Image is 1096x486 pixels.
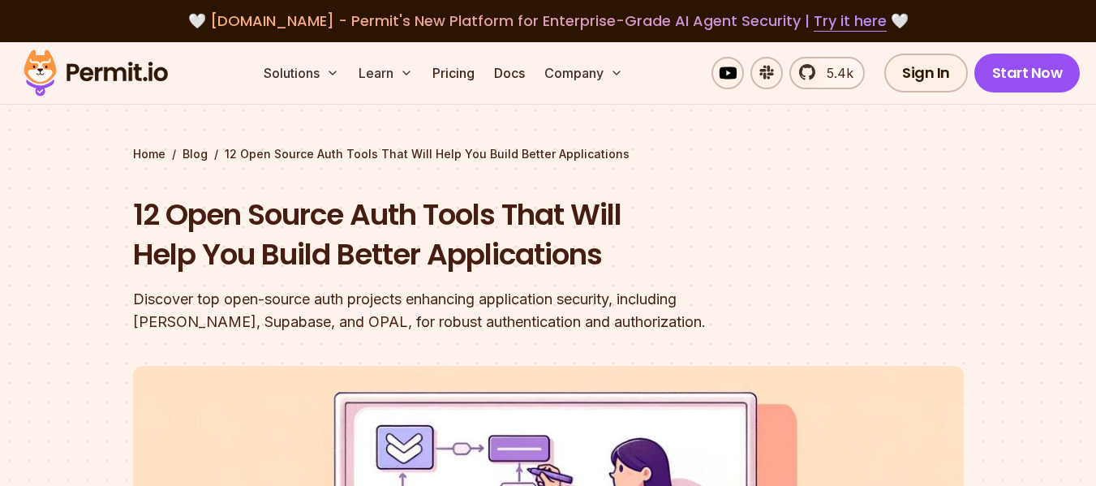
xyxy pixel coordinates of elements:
div: 🤍 🤍 [39,10,1057,32]
button: Solutions [257,57,346,89]
a: Sign In [884,54,968,92]
a: Home [133,146,165,162]
button: Learn [352,57,419,89]
a: Pricing [426,57,481,89]
a: 5.4k [789,57,865,89]
img: Permit logo [16,45,175,101]
button: Company [538,57,630,89]
div: Discover top open-source auth projects enhancing application security, including [PERSON_NAME], S... [133,288,756,333]
span: 5.4k [817,63,853,83]
h1: 12 Open Source Auth Tools That Will Help You Build Better Applications [133,195,756,275]
a: Start Now [974,54,1081,92]
a: Docs [488,57,531,89]
div: / / [133,146,964,162]
a: Try it here [814,11,887,32]
span: [DOMAIN_NAME] - Permit's New Platform for Enterprise-Grade AI Agent Security | [210,11,887,31]
a: Blog [183,146,208,162]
